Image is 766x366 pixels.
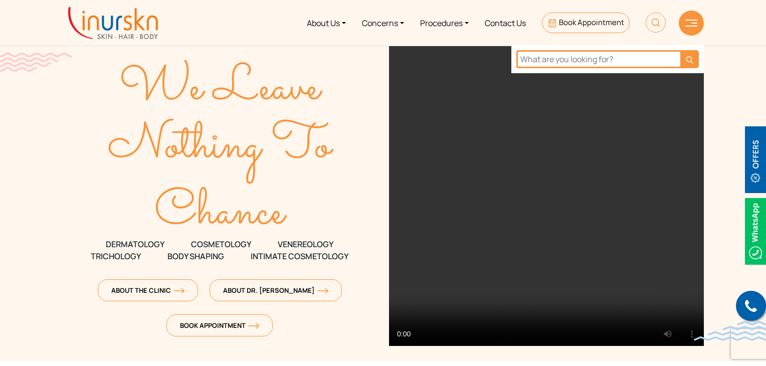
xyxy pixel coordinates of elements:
img: inurskn-logo [68,7,158,39]
span: Intimate Cosmetology [251,250,348,262]
img: orange-arrow [248,323,259,329]
img: hamLine.svg [685,20,697,27]
input: What are you looking for? [516,50,680,68]
img: bluewave [694,321,766,341]
text: Nothing To [108,109,334,184]
span: Body Shaping [167,250,224,262]
img: search [686,56,693,64]
a: Book Appointmentorange-arrow [166,314,273,336]
text: We Leave [119,52,323,126]
img: orange-arrow [173,288,184,294]
span: About Dr. [PERSON_NAME] [223,286,328,295]
a: Concerns [354,4,412,42]
a: Contact Us [477,4,534,42]
span: About The Clinic [111,286,184,295]
img: orange-arrow [317,288,328,294]
img: offerBt [745,126,766,193]
img: Whatsappicon [745,198,766,265]
img: HeaderSearch [646,13,666,33]
span: VENEREOLOGY [278,238,333,250]
text: Chance [155,176,288,250]
span: Book Appointment [180,321,259,330]
a: About Us [299,4,354,42]
a: About Dr. [PERSON_NAME]orange-arrow [210,279,342,301]
span: TRICHOLOGY [91,250,141,262]
a: Procedures [412,4,477,42]
span: Book Appointment [559,17,624,28]
span: DERMATOLOGY [106,238,164,250]
a: About The Clinicorange-arrow [98,279,198,301]
a: Book Appointment [542,13,630,33]
span: COSMETOLOGY [191,238,251,250]
a: Whatsappicon [745,225,766,236]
